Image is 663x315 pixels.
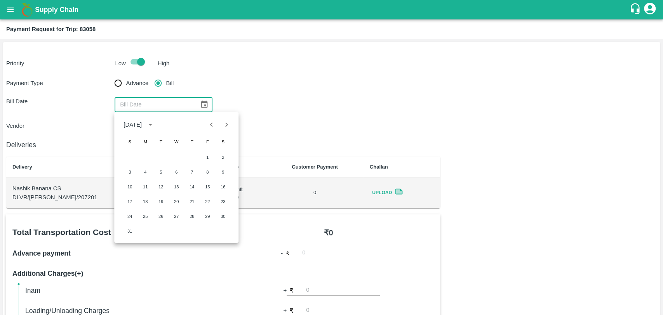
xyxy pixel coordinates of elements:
b: Challan [370,164,388,170]
div: customer-support [629,3,643,17]
button: 8 [200,165,214,179]
button: 19 [154,195,168,209]
button: 15 [200,180,214,194]
button: 31 [123,224,137,238]
b: + [283,306,287,315]
span: Wednesday [169,134,183,150]
input: 0 [302,248,376,258]
button: 14 [185,180,199,194]
p: 0 Unit [229,185,260,193]
button: 7 [185,165,199,179]
span: Saturday [216,134,230,150]
button: 30 [216,209,230,223]
span: Upload [370,187,395,198]
span: Friday [200,134,214,150]
button: 9 [216,165,230,179]
button: 18 [138,195,152,209]
button: Next month [219,117,234,132]
button: 6 [169,165,183,179]
b: + [283,286,287,295]
h6: Deliveries [6,139,440,150]
button: 21 [185,195,199,209]
p: Nashik Banana CS [12,184,162,193]
b: ₹ 0 [324,228,333,237]
input: Bill Date [115,97,194,112]
b: Payment Request for Trip: 83058 [6,26,96,32]
button: calendar view is open, switch to year view [144,118,157,131]
button: 25 [138,209,152,223]
p: DLVR/[PERSON_NAME]/207201 [12,193,162,202]
button: 27 [169,209,183,223]
span: Sunday [123,134,137,150]
input: 0 [306,285,380,296]
button: Choose date [197,97,212,112]
b: Total Transportation Cost [12,228,111,237]
b: Supply Chain [35,6,78,14]
p: Low [115,59,126,68]
p: Bill Date [6,97,115,106]
p: High [158,59,170,68]
button: 16 [216,180,230,194]
button: open drawer [2,1,19,19]
span: Advance [126,79,148,87]
b: - [281,249,283,258]
img: logo [19,2,35,17]
span: Tuesday [154,134,168,150]
button: 4 [138,165,152,179]
button: 5 [154,165,168,179]
button: 28 [185,209,199,223]
p: ₹ [290,306,294,315]
button: 17 [123,195,137,209]
button: 22 [200,195,214,209]
p: Priority [6,59,112,68]
p: Vendor [6,122,115,130]
button: 12 [154,180,168,194]
button: 2 [216,150,230,164]
b: Additional Charges(+) [12,270,83,277]
a: Supply Chain [35,4,629,15]
div: account of current user [643,2,657,18]
button: Previous month [204,117,219,132]
button: 11 [138,180,152,194]
b: Customer Payment [292,164,338,170]
button: 1 [200,150,214,164]
button: 24 [123,209,137,223]
button: 3 [123,165,137,179]
b: Advance payment [12,249,71,257]
button: 26 [154,209,168,223]
span: Thursday [185,134,199,150]
p: ₹ [290,286,294,295]
p: ₹ [286,249,290,258]
p: Payment Type [6,79,115,87]
button: 23 [216,195,230,209]
button: 10 [123,180,137,194]
button: 20 [169,195,183,209]
h6: Inam [25,285,230,296]
button: 13 [169,180,183,194]
td: 0 [266,178,364,208]
span: Monday [138,134,152,150]
button: 29 [200,209,214,223]
b: Delivery [12,164,32,170]
div: [DATE] [124,120,142,129]
span: Bill [166,79,174,87]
